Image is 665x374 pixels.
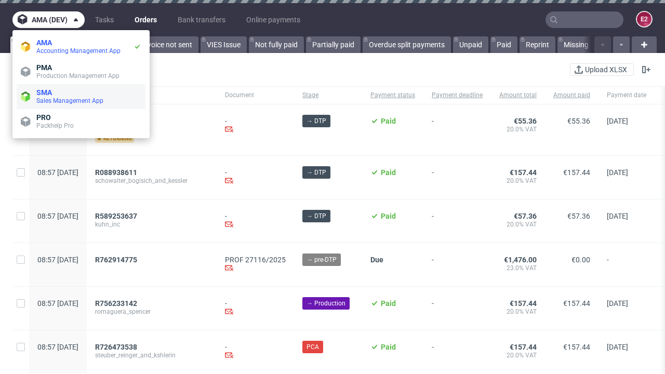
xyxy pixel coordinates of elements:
[37,212,78,220] span: 08:57 [DATE]
[510,299,537,308] span: €157.44
[370,256,383,264] span: Due
[510,168,537,177] span: €157.44
[490,36,517,53] a: Paid
[225,168,286,186] div: -
[302,91,354,100] span: Stage
[225,91,286,100] span: Document
[95,212,139,220] a: R589253637
[37,343,78,351] span: 08:57 [DATE]
[95,256,137,264] span: R762914775
[95,351,208,359] span: steuber_reinger_and_kshlerin
[225,299,286,317] div: -
[557,36,619,53] a: Missing invoice
[17,84,145,109] a: SMASales Management App
[95,125,208,133] span: kuhn_inc
[36,122,74,129] span: Packhelp Pro
[499,308,537,316] span: 20.0% VAT
[36,63,52,72] span: PMA
[36,88,52,97] span: SMA
[504,256,537,264] span: €1,476.00
[36,72,119,79] span: Production Management App
[95,212,137,220] span: R589253637
[432,117,483,143] span: -
[432,299,483,317] span: -
[510,343,537,351] span: €157.44
[499,351,537,359] span: 20.0% VAT
[17,109,145,134] a: PROPackhelp Pro
[95,220,208,229] span: kuhn_inc
[514,212,537,220] span: €57.36
[381,117,396,125] span: Paid
[432,91,483,100] span: Payment deadline
[499,91,537,100] span: Amount total
[37,168,78,177] span: 08:57 [DATE]
[128,11,163,28] a: Orders
[95,91,208,100] span: Order ID
[607,91,646,100] span: Payment date
[307,255,337,264] span: → pre-DTP
[363,36,451,53] a: Overdue split payments
[607,256,646,274] span: -
[306,36,361,53] a: Partially paid
[95,135,134,143] span: returning
[307,168,326,177] span: → DTP
[381,299,396,308] span: Paid
[499,125,537,133] span: 20.0% VAT
[520,36,555,53] a: Reprint
[17,59,145,84] a: PMAProduction Management App
[453,36,488,53] a: Unpaid
[432,168,483,186] span: -
[307,342,319,352] span: PCA
[95,299,137,308] span: R756233142
[225,117,286,135] div: -
[225,212,286,230] div: -
[249,36,304,53] a: Not fully paid
[563,299,590,308] span: €157.44
[571,256,590,264] span: €0.00
[499,264,537,272] span: 23.0% VAT
[36,47,121,55] span: Accounting Management App
[563,343,590,351] span: €157.44
[432,256,483,274] span: -
[563,168,590,177] span: €157.44
[607,212,628,220] span: [DATE]
[607,343,628,351] span: [DATE]
[381,168,396,177] span: Paid
[95,343,137,351] span: R726473538
[637,12,651,26] figcaption: e2
[381,343,396,351] span: Paid
[10,36,40,53] a: All
[607,117,628,125] span: [DATE]
[95,168,137,177] span: R088938611
[381,212,396,220] span: Paid
[36,113,51,122] span: PRO
[36,38,52,47] span: AMA
[95,177,208,185] span: schowalter_bogisich_and_kessler
[432,343,483,361] span: -
[499,220,537,229] span: 20.0% VAT
[240,11,307,28] a: Online payments
[567,117,590,125] span: €55.36
[37,299,78,308] span: 08:57 [DATE]
[95,168,139,177] a: R088938611
[370,91,415,100] span: Payment status
[307,299,345,308] span: → Production
[171,11,232,28] a: Bank transfers
[201,36,247,53] a: VIES Issue
[89,11,120,28] a: Tasks
[432,212,483,230] span: -
[553,91,590,100] span: Amount paid
[95,299,139,308] a: R756233142
[95,256,139,264] a: R762914775
[36,97,103,104] span: Sales Management App
[12,11,85,28] button: ama (dev)
[607,299,628,308] span: [DATE]
[225,256,286,264] a: PROF 27116/2025
[135,36,198,53] a: Invoice not sent
[95,308,208,316] span: romaguera_spencer
[499,177,537,185] span: 20.0% VAT
[570,63,634,76] button: Upload XLSX
[307,211,326,221] span: → DTP
[32,16,68,23] span: ama (dev)
[307,116,326,126] span: → DTP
